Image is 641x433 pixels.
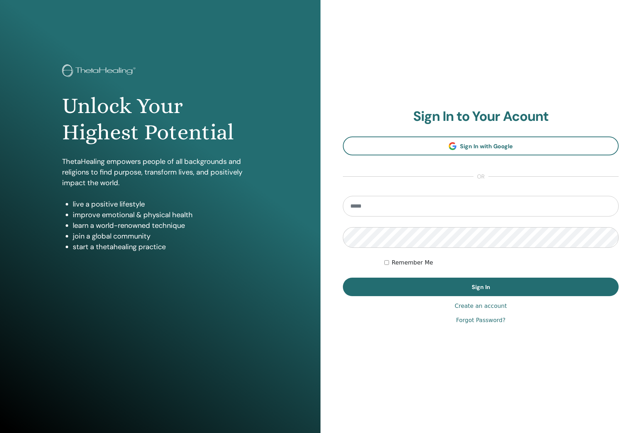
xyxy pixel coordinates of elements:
[73,199,258,209] li: live a positive lifestyle
[456,316,505,325] a: Forgot Password?
[473,172,488,181] span: or
[343,108,619,125] h2: Sign In to Your Acount
[343,137,619,155] a: Sign In with Google
[73,231,258,241] li: join a global community
[472,283,490,291] span: Sign In
[73,241,258,252] li: start a thetahealing practice
[392,258,433,267] label: Remember Me
[62,156,258,188] p: ThetaHealing empowers people of all backgrounds and religions to find purpose, transform lives, a...
[460,143,513,150] span: Sign In with Google
[384,258,619,267] div: Keep me authenticated indefinitely or until I manually logout
[73,209,258,220] li: improve emotional & physical health
[62,93,258,146] h1: Unlock Your Highest Potential
[343,278,619,296] button: Sign In
[455,302,507,310] a: Create an account
[73,220,258,231] li: learn a world-renowned technique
